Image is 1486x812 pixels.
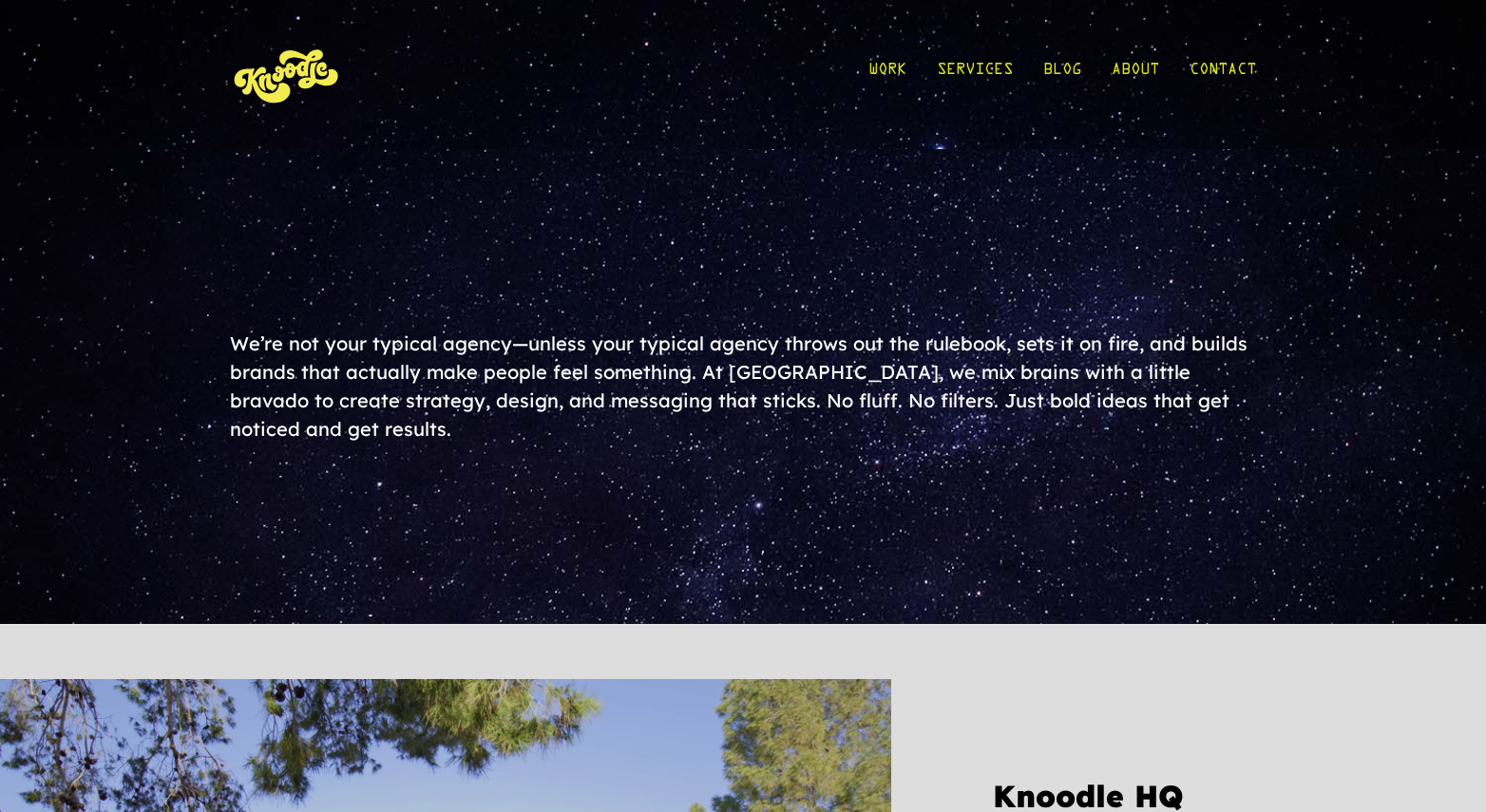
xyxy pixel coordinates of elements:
[1190,30,1256,119] a: Contact
[1112,30,1159,119] a: About
[230,30,344,119] img: KnoLogo(yellow)
[937,30,1013,119] a: Services
[230,330,1256,444] div: We’re not your typical agency—unless your typical agency throws out the rulebook, sets it on fire...
[1043,30,1081,119] a: Blog
[868,30,906,119] a: Work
